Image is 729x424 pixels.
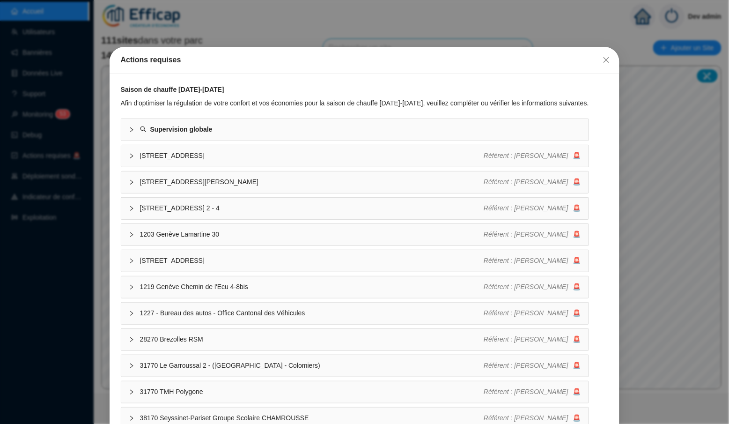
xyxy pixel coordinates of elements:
div: 🚨 [484,151,581,161]
div: 🚨 [484,177,581,187]
div: [STREET_ADDRESS]Référent : [PERSON_NAME]🚨 [121,145,589,167]
div: Afin d'optimiser la régulation de votre confort et vos économies pour la saison de chauffe [DATE]... [121,98,589,108]
span: Référent : [PERSON_NAME] [484,178,568,186]
span: [STREET_ADDRESS] [140,256,484,266]
span: search [140,126,147,133]
span: collapsed [129,206,134,211]
span: 1219 Genève Chemin de l'Ecu 4-8bis [140,282,484,292]
span: 1227 - Bureau des autos - Office Cantonal des Véhicules [140,308,484,318]
div: 31770 TMH PolygoneRéférent : [PERSON_NAME]🚨 [121,381,589,403]
span: Référent : [PERSON_NAME] [484,283,568,290]
div: 🚨 [484,361,581,371]
div: 🚨 [484,387,581,397]
span: collapsed [129,363,134,369]
strong: Supervision globale [150,126,213,133]
span: [STREET_ADDRESS][PERSON_NAME] [140,177,484,187]
span: [STREET_ADDRESS] 2 - 4 [140,203,484,213]
span: Référent : [PERSON_NAME] [484,362,568,369]
div: 🚨 [484,203,581,213]
span: collapsed [129,179,134,185]
div: [STREET_ADDRESS] 2 - 4Référent : [PERSON_NAME]🚨 [121,198,589,219]
div: Actions requises [121,54,609,66]
span: collapsed [129,416,134,421]
span: collapsed [129,389,134,395]
div: 31770 Le Garroussal 2 - ([GEOGRAPHIC_DATA] - Colomiers)Référent : [PERSON_NAME]🚨 [121,355,589,377]
span: close [603,56,610,64]
span: collapsed [129,153,134,159]
span: Référent : [PERSON_NAME] [484,204,568,212]
span: collapsed [129,337,134,342]
div: 🚨 [484,413,581,423]
div: 1203 Genève Lamartine 30Référent : [PERSON_NAME]🚨 [121,224,589,245]
div: [STREET_ADDRESS][PERSON_NAME]Référent : [PERSON_NAME]🚨 [121,171,589,193]
div: [STREET_ADDRESS]Référent : [PERSON_NAME]🚨 [121,250,589,272]
span: 1203 Genève Lamartine 30 [140,230,484,239]
span: Référent : [PERSON_NAME] [484,152,568,159]
span: collapsed [129,258,134,264]
strong: Saison de chauffe [DATE]-[DATE] [121,86,224,93]
button: Close [599,52,614,67]
span: Référent : [PERSON_NAME] [484,257,568,264]
span: Fermer [599,56,614,64]
div: 1219 Genève Chemin de l'Ecu 4-8bisRéférent : [PERSON_NAME]🚨 [121,276,589,298]
span: 31770 TMH Polygone [140,387,484,397]
span: Référent : [PERSON_NAME] [484,231,568,238]
div: Supervision globale [121,119,589,141]
div: 28270 Brezolles RSMRéférent : [PERSON_NAME]🚨 [121,329,589,350]
span: collapsed [129,232,134,238]
div: 🚨 [484,256,581,266]
span: 28270 Brezolles RSM [140,335,484,344]
div: 🚨 [484,230,581,239]
div: 🚨 [484,308,581,318]
span: Référent : [PERSON_NAME] [484,335,568,343]
span: [STREET_ADDRESS] [140,151,484,161]
span: Référent : [PERSON_NAME] [484,309,568,317]
span: collapsed [129,284,134,290]
span: 38170 Seyssinet-Pariset Groupe Scolaire CHAMROUSSE [140,413,484,423]
span: collapsed [129,311,134,316]
div: 1227 - Bureau des autos - Office Cantonal des VéhiculesRéférent : [PERSON_NAME]🚨 [121,303,589,324]
div: 🚨 [484,282,581,292]
span: 31770 Le Garroussal 2 - ([GEOGRAPHIC_DATA] - Colomiers) [140,361,484,371]
span: collapsed [129,127,134,133]
span: Référent : [PERSON_NAME] [484,414,568,422]
span: Référent : [PERSON_NAME] [484,388,568,395]
div: 🚨 [484,335,581,344]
